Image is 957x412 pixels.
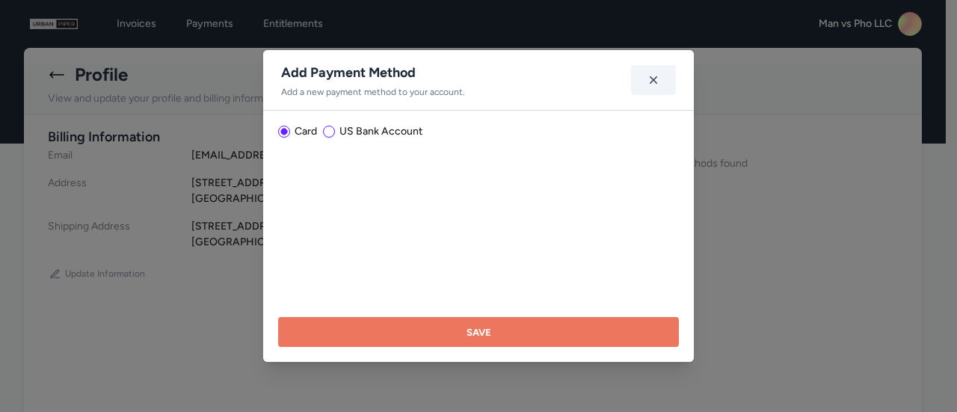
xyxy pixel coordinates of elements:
label: Card [295,126,317,137]
label: US Bank Account [339,126,422,137]
p: Add a new payment method to your account. [281,86,465,98]
button: Save [278,317,679,347]
iframe: Secure payment input frame [275,150,682,309]
h1: Add Payment Method [281,62,465,83]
